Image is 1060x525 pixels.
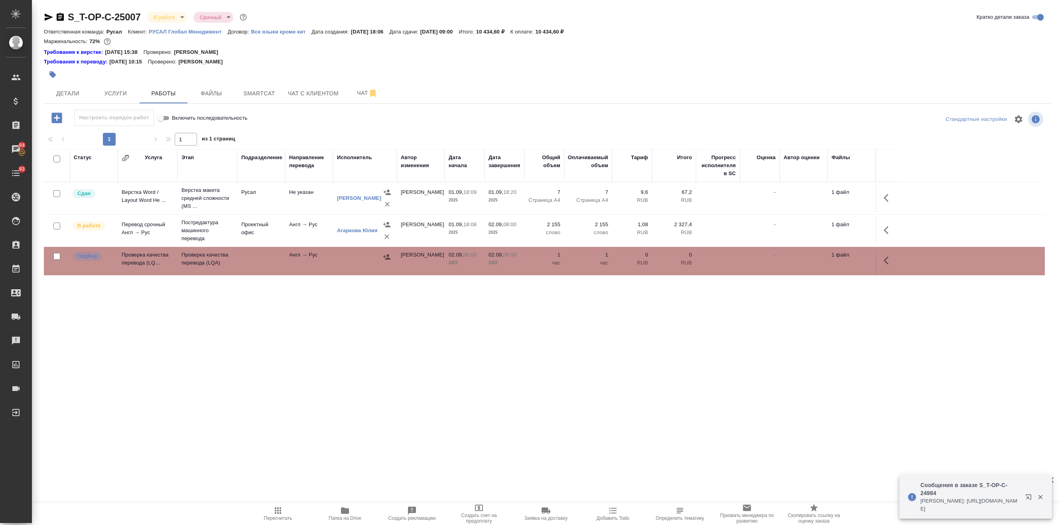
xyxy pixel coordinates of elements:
p: RUB [616,196,648,204]
span: Чат [348,88,386,98]
a: Требования к переводу: [44,58,109,66]
button: Призвать менеджера по развитию [713,503,780,525]
button: Удалить [381,198,393,210]
span: Настроить таблицу [1009,110,1028,129]
span: Скопировать ссылку на оценку заказа [785,513,843,524]
button: Скопировать ссылку для ЯМессенджера [44,12,53,22]
button: Здесь прячутся важные кнопки [879,221,898,240]
td: [PERSON_NAME] [397,247,445,275]
p: 1 файл [831,221,871,229]
button: Заявка на доставку [512,503,579,525]
button: Открыть в новой вкладке [1021,489,1040,508]
span: Пересчитать [264,515,292,521]
p: РУСАЛ Глобал Менеджмент [149,29,228,35]
div: Прогресс исполнителя в SC [700,154,736,178]
button: Добавить Todo [579,503,646,525]
p: Сообщения в заказе S_T-OP-C-24984 [920,481,1020,497]
span: Работы [144,89,183,99]
td: Англ → Рус [285,247,333,275]
p: 2025 [489,259,520,267]
span: Папка на Drive [329,515,361,521]
p: 2 155 [568,221,608,229]
p: Дата сдачи: [389,29,420,35]
p: Ответственная команда: [44,29,106,35]
div: Автор оценки [784,154,820,162]
div: Общий объем [528,154,560,170]
p: Все языки кроме кит [251,29,311,35]
p: [PERSON_NAME]: [URL][DOMAIN_NAME] [920,497,1020,513]
td: [PERSON_NAME] [397,217,445,245]
div: Услуга [145,154,162,162]
div: Файлы [831,154,850,162]
p: 0 [656,251,692,259]
p: [PERSON_NAME] [178,58,229,66]
p: [DATE] 10:15 [109,58,148,66]
p: [DATE] 15:38 [105,48,144,56]
button: Удалить [381,231,393,243]
button: Определить тематику [646,503,713,525]
div: Этап [181,154,194,162]
p: Верстка макета средней сложности (MS ... [181,186,233,210]
span: Чат с клиентом [288,89,339,99]
div: Нажми, чтобы открыть папку с инструкцией [44,58,109,66]
p: 2 327,4 [656,221,692,229]
button: Назначить [381,251,393,263]
div: Можно подбирать исполнителей [72,251,114,262]
p: Итого: [459,29,476,35]
p: 01.09, [449,221,463,227]
div: Исполнитель [337,154,372,162]
button: Здесь прячутся важные кнопки [879,251,898,270]
p: 02.09, [489,252,503,258]
p: 67,2 [656,188,692,196]
a: S_T-OP-C-25007 [68,12,141,22]
button: Создать рекламацию [378,503,445,525]
p: RUB [656,259,692,267]
p: слово [568,229,608,237]
p: 0 [616,251,648,259]
button: Добавить работу [46,110,68,126]
p: 18:08 [463,221,477,227]
div: Исполнитель выполняет работу [72,221,114,231]
button: Закрыть [1032,493,1048,501]
td: Перевод срочный Англ → Рус [118,217,177,245]
p: Проверка качества перевода (LQA) [181,251,233,267]
p: 2 155 [528,221,560,229]
div: Подразделение [241,154,282,162]
div: Автор изменения [401,154,441,170]
span: 64 [14,141,30,149]
p: 1 [528,251,560,259]
td: Русал [237,184,285,212]
p: 18:20 [503,189,516,195]
p: [DATE] 09:00 [420,29,459,35]
p: Проверено: [148,58,179,66]
p: слово [528,229,560,237]
a: РУСАЛ Глобал Менеджмент [149,28,228,35]
p: 01.09, [449,189,463,195]
p: 01.09, [489,189,503,195]
span: Smartcat [240,89,278,99]
p: 10 434,60 ₽ [536,29,570,35]
p: Клиент: [128,29,149,35]
p: 7 [528,188,560,196]
span: 93 [14,165,30,173]
p: 2025 [489,196,520,204]
div: Оценка [757,154,776,162]
a: [PERSON_NAME] [337,195,381,201]
svg: Отписаться [368,89,378,98]
span: Определить тематику [656,515,704,521]
p: 1,08 [616,221,648,229]
p: 09:00 [503,252,516,258]
span: Призвать менеджера по развитию [718,513,776,524]
p: К оплате: [510,29,536,35]
button: Пересчитать [244,503,311,525]
span: Заявка на доставку [524,515,567,521]
span: Файлы [192,89,231,99]
span: Добавить Todo [597,515,629,521]
a: Требования к верстке: [44,48,105,56]
p: В работе [77,222,100,230]
p: 02.09, [489,221,503,227]
p: RUB [616,259,648,267]
p: 2025 [489,229,520,237]
span: Кратко детали заказа [977,13,1029,21]
p: 1 [568,251,608,259]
